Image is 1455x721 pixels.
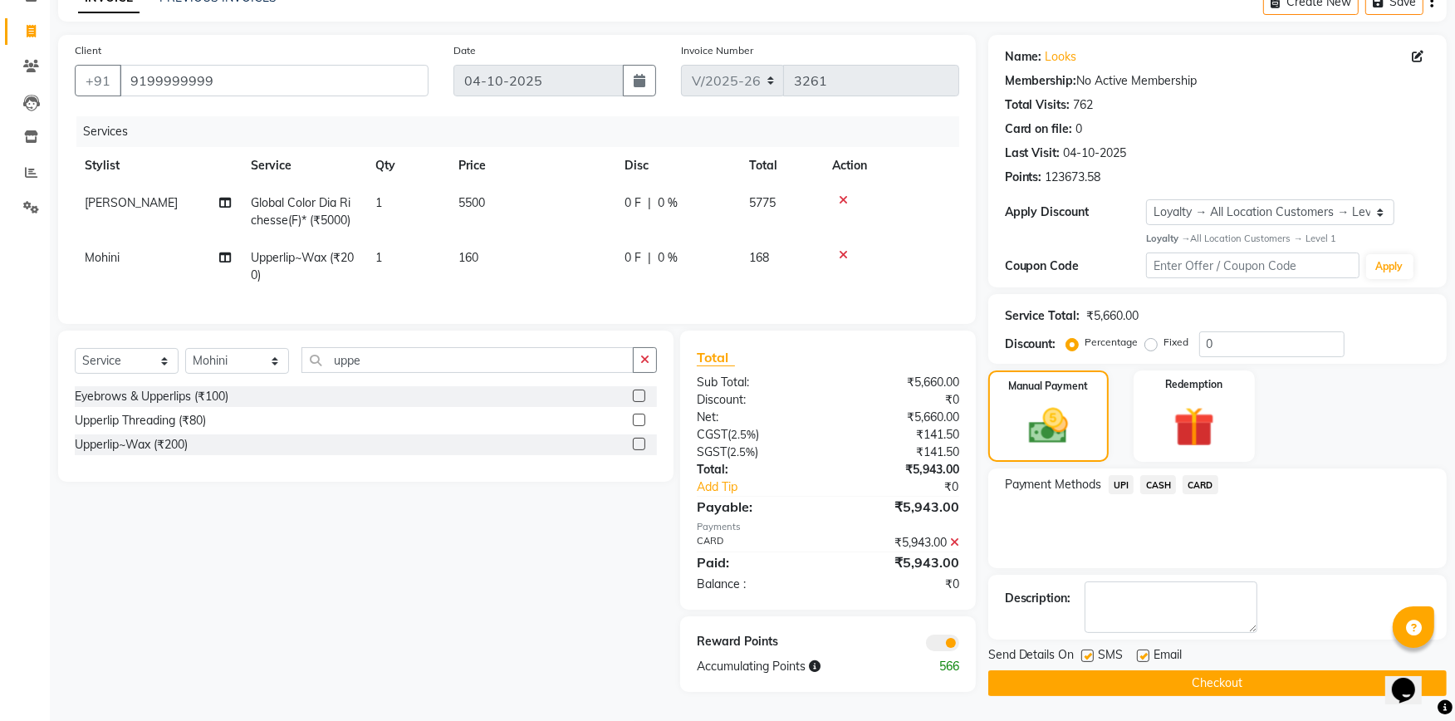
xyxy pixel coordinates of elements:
span: SGST [697,444,727,459]
label: Client [75,43,101,58]
span: 5500 [458,195,485,210]
span: Total [697,349,735,366]
div: Last Visit: [1005,145,1061,162]
div: Net: [684,409,828,426]
div: ₹0 [828,576,972,593]
div: No Active Membership [1005,72,1430,90]
span: Global Color Dia Richesse(F)* (₹5000) [251,195,350,228]
span: 0 F [625,249,641,267]
div: Membership: [1005,72,1077,90]
button: Apply [1366,254,1413,279]
div: Paid: [684,552,828,572]
div: ₹5,943.00 [828,461,972,478]
label: Invoice Number [681,43,753,58]
div: 0 [1076,120,1083,138]
div: ₹141.50 [828,444,972,461]
th: Price [448,147,615,184]
a: Looks [1046,48,1077,66]
div: ₹141.50 [828,426,972,444]
div: ₹5,660.00 [1087,307,1139,325]
div: Apply Discount [1005,204,1147,221]
span: SMS [1099,646,1124,667]
iframe: chat widget [1385,655,1438,704]
span: CARD [1183,475,1218,494]
div: Eyebrows & Upperlips (₹100) [75,388,228,405]
div: ₹5,660.00 [828,374,972,391]
span: Email [1154,646,1183,667]
span: 2.5% [731,428,756,441]
div: Discount: [1005,336,1056,353]
span: CGST [697,427,727,442]
span: Send Details On [988,646,1075,667]
div: ( ) [684,444,828,461]
div: All Location Customers → Level 1 [1146,232,1430,246]
span: CASH [1140,475,1176,494]
input: Search or Scan [301,347,634,373]
span: 2.5% [730,445,755,459]
div: Balance : [684,576,828,593]
span: 1 [375,195,382,210]
div: 04-10-2025 [1064,145,1127,162]
div: Coupon Code [1005,257,1147,275]
input: Enter Offer / Coupon Code [1146,253,1359,278]
span: [PERSON_NAME] [85,195,178,210]
span: UPI [1109,475,1134,494]
div: 566 [899,658,971,675]
div: Payments [697,520,958,534]
span: Payment Methods [1005,476,1102,493]
a: Add Tip [684,478,851,496]
div: Sub Total: [684,374,828,391]
label: Fixed [1164,335,1189,350]
th: Stylist [75,147,241,184]
div: Name: [1005,48,1042,66]
span: 0 % [658,249,678,267]
div: Services [76,116,972,147]
input: Search by Name/Mobile/Email/Code [120,65,429,96]
strong: Loyalty → [1146,233,1190,244]
div: Service Total: [1005,307,1080,325]
img: _cash.svg [1017,404,1080,449]
div: Accumulating Points [684,658,899,675]
th: Total [739,147,822,184]
label: Date [453,43,476,58]
div: ₹0 [828,391,972,409]
div: ₹0 [852,478,972,496]
div: ₹5,943.00 [828,497,972,517]
span: 160 [458,250,478,265]
span: | [648,249,651,267]
div: ₹5,943.00 [828,552,972,572]
div: Card on file: [1005,120,1073,138]
div: Total: [684,461,828,478]
span: 5775 [749,195,776,210]
button: Checkout [988,670,1447,696]
th: Disc [615,147,739,184]
div: Description: [1005,590,1071,607]
span: Upperlip~Wax (₹200) [251,250,354,282]
th: Qty [365,147,448,184]
th: Service [241,147,365,184]
label: Percentage [1085,335,1139,350]
span: | [648,194,651,212]
div: Payable: [684,497,828,517]
div: Upperlip Threading (₹80) [75,412,206,429]
div: ( ) [684,426,828,444]
label: Redemption [1166,377,1223,392]
div: Total Visits: [1005,96,1070,114]
label: Manual Payment [1008,379,1088,394]
img: _gift.svg [1161,402,1227,453]
span: Mohini [85,250,120,265]
div: ₹5,943.00 [828,534,972,552]
div: Reward Points [684,633,828,651]
span: 0 % [658,194,678,212]
span: 0 F [625,194,641,212]
div: Points: [1005,169,1042,186]
div: Upperlip~Wax (₹200) [75,436,188,454]
span: 168 [749,250,769,265]
div: ₹5,660.00 [828,409,972,426]
span: 1 [375,250,382,265]
div: CARD [684,534,828,552]
button: +91 [75,65,121,96]
th: Action [822,147,959,184]
div: 762 [1074,96,1094,114]
div: Discount: [684,391,828,409]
